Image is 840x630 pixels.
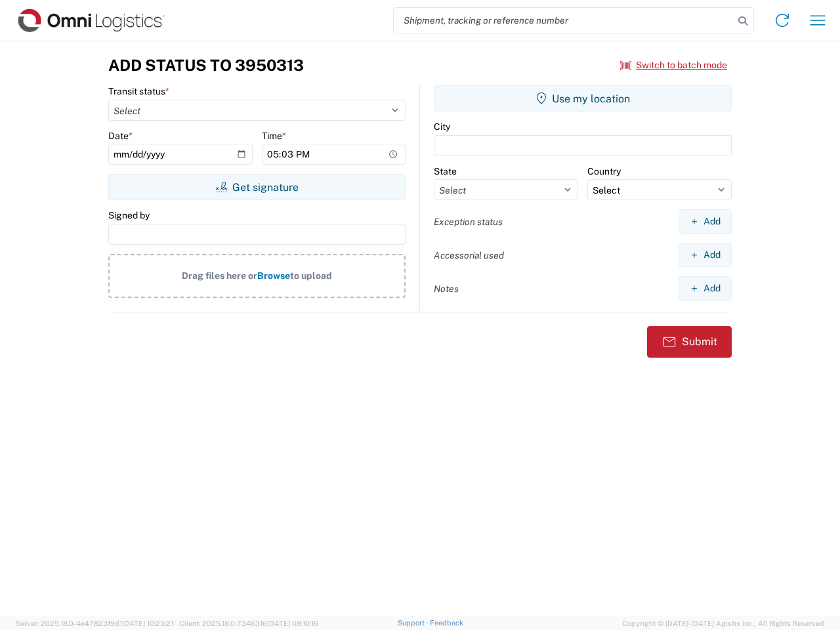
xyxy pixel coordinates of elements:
[679,243,732,267] button: Add
[434,283,459,295] label: Notes
[434,165,457,177] label: State
[108,174,406,200] button: Get signature
[16,619,173,627] span: Server: 2025.18.0-4e47823f9d1
[108,130,133,142] label: Date
[257,270,290,281] span: Browse
[587,165,621,177] label: Country
[122,619,173,627] span: [DATE] 10:23:21
[434,121,450,133] label: City
[267,619,318,627] span: [DATE] 08:10:16
[434,249,504,261] label: Accessorial used
[647,326,732,358] button: Submit
[179,619,318,627] span: Client: 2025.18.0-7346316
[182,270,257,281] span: Drag files here or
[430,619,463,627] a: Feedback
[620,54,727,76] button: Switch to batch mode
[398,619,430,627] a: Support
[108,56,304,75] h3: Add Status to 3950313
[108,209,150,221] label: Signed by
[394,8,734,33] input: Shipment, tracking or reference number
[434,85,732,112] button: Use my location
[108,85,169,97] label: Transit status
[622,618,824,629] span: Copyright © [DATE]-[DATE] Agistix Inc., All Rights Reserved
[679,209,732,234] button: Add
[679,276,732,301] button: Add
[290,270,332,281] span: to upload
[434,216,503,228] label: Exception status
[262,130,286,142] label: Time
